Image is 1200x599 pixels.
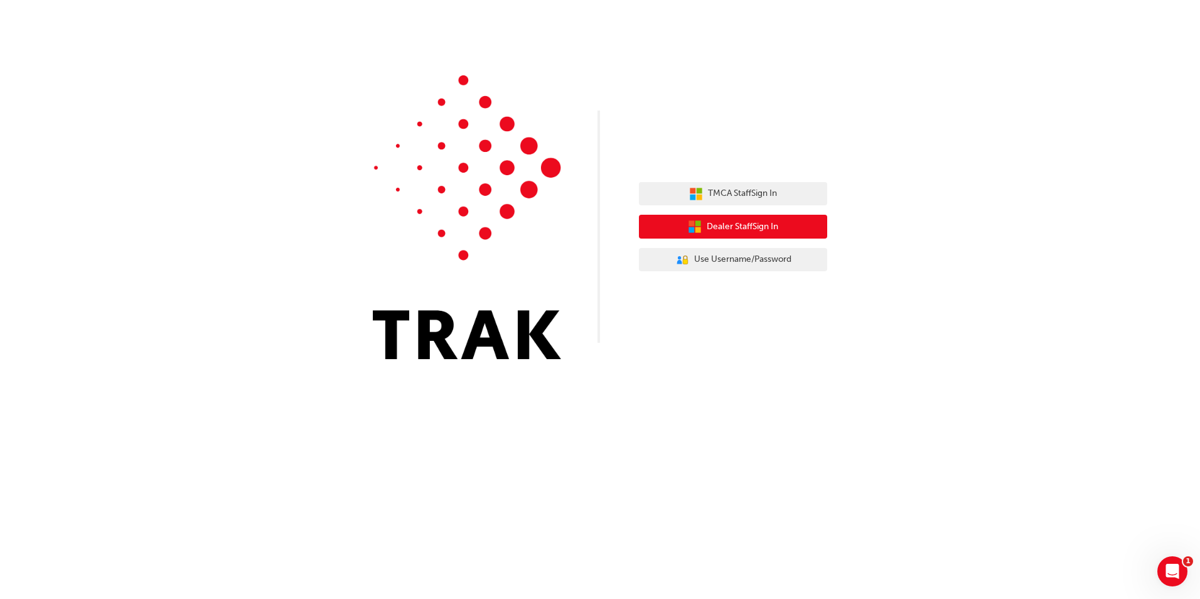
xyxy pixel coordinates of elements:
[639,182,827,206] button: TMCA StaffSign In
[707,220,778,234] span: Dealer Staff Sign In
[373,75,561,359] img: Trak
[708,186,777,201] span: TMCA Staff Sign In
[694,252,791,267] span: Use Username/Password
[1183,556,1193,566] span: 1
[1157,556,1187,586] iframe: Intercom live chat
[639,248,827,272] button: Use Username/Password
[639,215,827,239] button: Dealer StaffSign In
